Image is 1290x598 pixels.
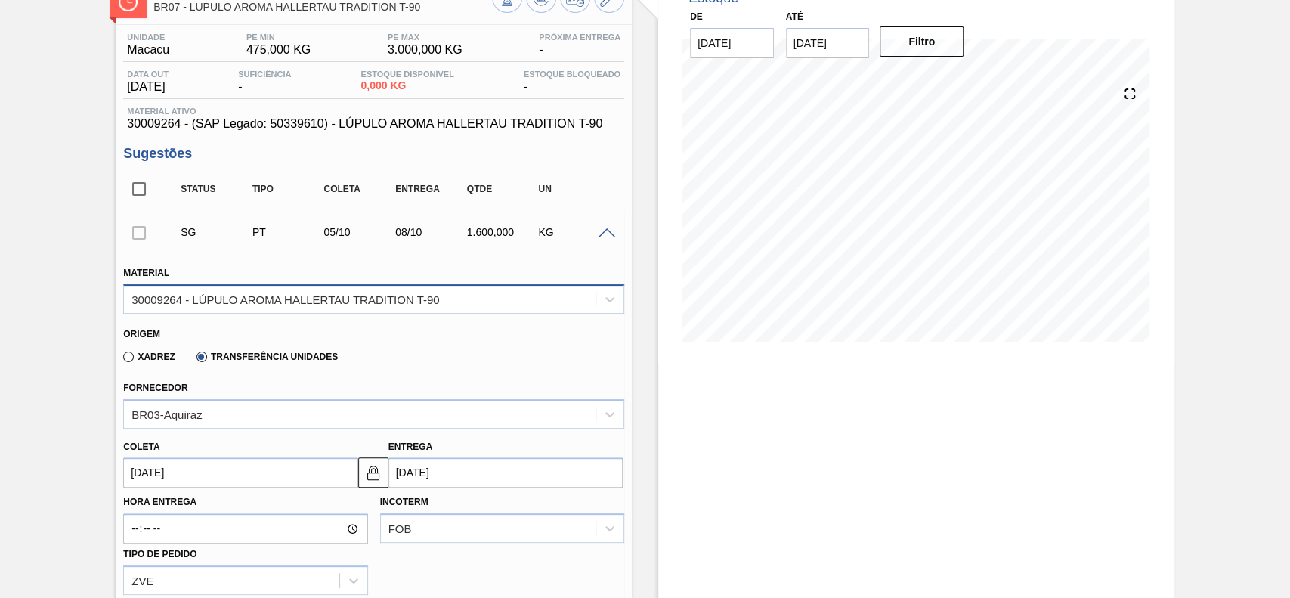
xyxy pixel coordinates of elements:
label: De [690,11,703,22]
div: 08/10/2025 [391,226,470,238]
label: Transferência Unidades [196,352,338,362]
span: Unidade [127,33,169,42]
input: dd/mm/yyyy [786,28,870,58]
span: Macacu [127,43,169,57]
span: BR07 - LÚPULO AROMA HALLERTAU TRADITION T-90 [153,2,492,13]
div: 05/10/2025 [320,226,398,238]
div: Sugestão Criada [177,226,255,238]
label: Tipo de pedido [123,549,196,559]
div: Pedido de Transferência [249,226,327,238]
label: Xadrez [123,352,175,362]
div: Coleta [320,184,398,194]
div: - [520,70,624,94]
div: BR03-Aquiraz [131,407,202,420]
span: 0,000 KG [360,80,453,91]
label: Entrega [388,442,433,452]
div: FOB [388,522,412,535]
input: dd/mm/yyyy [690,28,774,58]
span: PE MIN [246,33,311,42]
button: Filtro [880,26,964,57]
span: Suficiência [238,70,291,79]
label: Fornecedor [123,383,187,393]
label: Hora Entrega [123,491,367,513]
span: Material ativo [127,107,620,116]
label: Coleta [123,442,159,452]
div: KG [534,226,613,238]
span: Próxima Entrega [539,33,620,42]
span: Data out [127,70,169,79]
div: 30009264 - LÚPULO AROMA HALLERTAU TRADITION T-90 [131,293,439,305]
div: 1.600,000 [463,226,542,238]
label: Origem [123,329,160,339]
input: dd/mm/yyyy [388,457,623,488]
div: - [535,33,624,57]
label: Material [123,268,169,278]
div: - [234,70,295,94]
label: Até [786,11,803,22]
span: PE MAX [388,33,462,42]
button: locked [358,457,388,488]
h3: Sugestões [123,146,624,162]
div: Status [177,184,255,194]
span: 475,000 KG [246,43,311,57]
span: [DATE] [127,80,169,94]
img: locked [364,463,382,482]
span: 30009264 - (SAP Legado: 50339610) - LÚPULO AROMA HALLERTAU TRADITION T-90 [127,117,620,131]
span: Estoque Disponível [360,70,453,79]
div: ZVE [131,574,153,587]
div: Tipo [249,184,327,194]
input: dd/mm/yyyy [123,457,357,488]
div: UN [534,184,613,194]
label: Incoterm [380,497,428,507]
div: Qtde [463,184,542,194]
span: Estoque Bloqueado [524,70,620,79]
div: Entrega [391,184,470,194]
span: 3.000,000 KG [388,43,462,57]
